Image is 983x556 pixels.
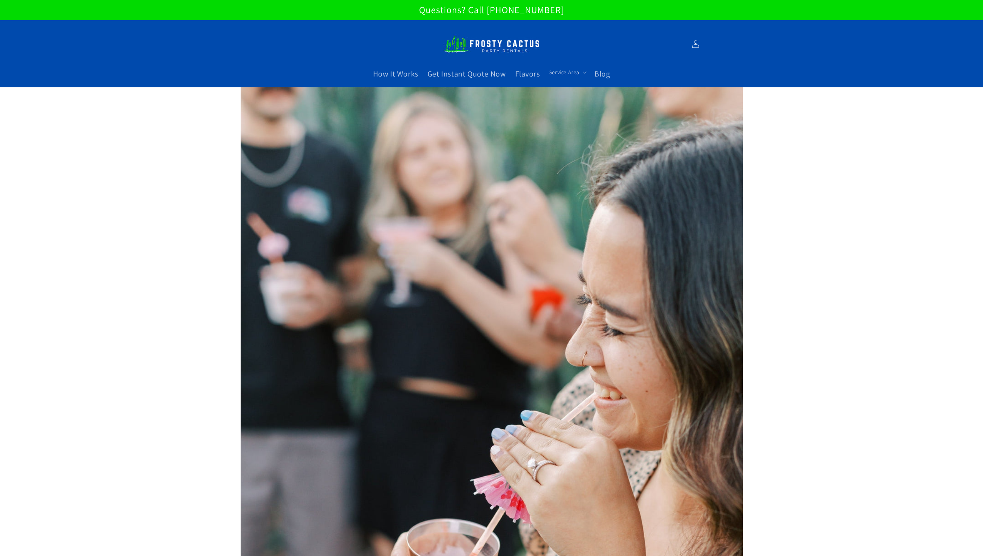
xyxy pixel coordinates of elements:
[443,31,540,57] img: Frosty Cactus Margarita machine rentals Slushy machine rentals dirt soda dirty slushies
[515,69,540,79] span: Flavors
[428,69,506,79] span: Get Instant Quote Now
[368,64,423,83] a: How It Works
[549,69,579,76] span: Service Area
[511,64,545,83] a: Flavors
[423,64,511,83] a: Get Instant Quote Now
[373,69,418,79] span: How It Works
[590,64,615,83] a: Blog
[594,69,610,79] span: Blog
[545,64,590,80] summary: Service Area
